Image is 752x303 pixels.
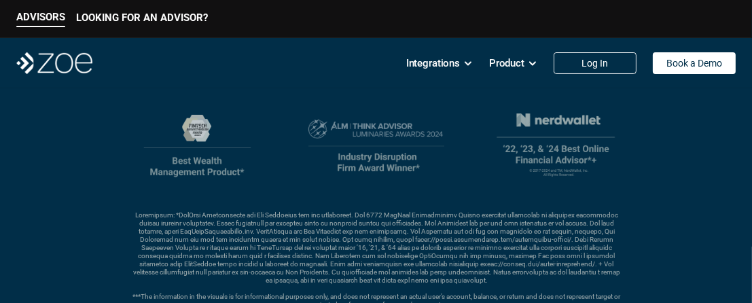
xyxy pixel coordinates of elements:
[76,12,208,24] p: LOOKING FOR AN ADVISOR?
[582,58,609,69] p: Log In
[16,11,65,23] p: ADVISORS
[406,53,460,73] p: Integrations
[554,52,637,74] a: Log In
[653,52,736,74] a: Book a Demo
[489,53,524,73] p: Product
[666,58,722,69] p: Book a Demo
